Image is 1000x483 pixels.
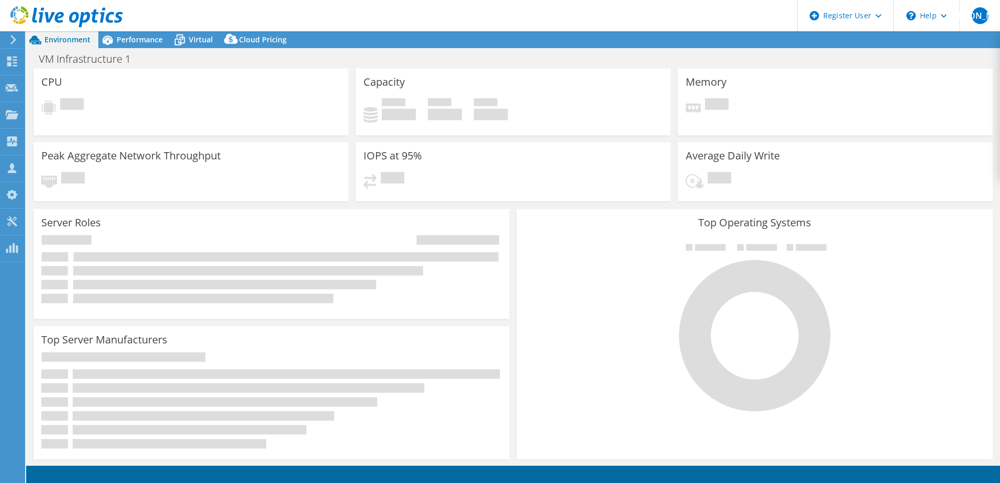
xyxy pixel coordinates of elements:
h3: Average Daily Write [686,150,780,162]
h3: Peak Aggregate Network Throughput [41,150,221,162]
span: Pending [60,98,84,112]
h3: IOPS at 95% [363,150,422,162]
h3: CPU [41,76,62,88]
h4: 0 GiB [474,109,508,120]
h4: 0 GiB [428,109,462,120]
span: Pending [708,172,731,186]
span: Pending [381,172,404,186]
h3: Top Server Manufacturers [41,334,167,346]
span: Pending [705,98,729,112]
span: Virtual [189,34,213,44]
h4: 0 GiB [382,109,416,120]
h3: Top Operating Systems [525,217,985,228]
span: Environment [44,34,90,44]
h1: VM Infrastructure 1 [34,53,147,65]
span: Performance [117,34,163,44]
span: Free [428,98,451,109]
span: [PERSON_NAME] [972,7,988,24]
h3: Memory [686,76,726,88]
span: Pending [61,172,85,186]
span: Cloud Pricing [239,34,287,44]
span: Used [382,98,405,109]
h3: Server Roles [41,217,101,228]
svg: \n [906,11,916,20]
span: Total [474,98,497,109]
h3: Capacity [363,76,405,88]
